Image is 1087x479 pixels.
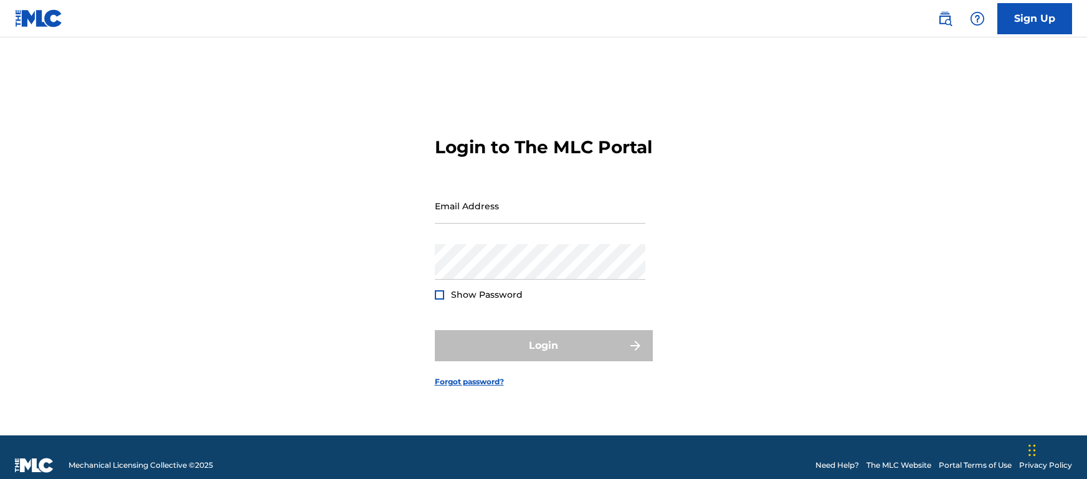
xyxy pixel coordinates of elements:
a: Privacy Policy [1019,460,1072,471]
span: Show Password [451,289,523,300]
img: help [970,11,985,26]
a: Public Search [933,6,957,31]
div: Drag [1028,432,1036,469]
img: MLC Logo [15,9,63,27]
a: The MLC Website [866,460,931,471]
img: search [937,11,952,26]
iframe: Chat Widget [1025,419,1087,479]
a: Sign Up [997,3,1072,34]
a: Need Help? [815,460,859,471]
div: Help [965,6,990,31]
a: Portal Terms of Use [939,460,1012,471]
img: logo [15,458,54,473]
span: Mechanical Licensing Collective © 2025 [69,460,213,471]
a: Forgot password? [435,376,504,387]
h3: Login to The MLC Portal [435,136,652,158]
